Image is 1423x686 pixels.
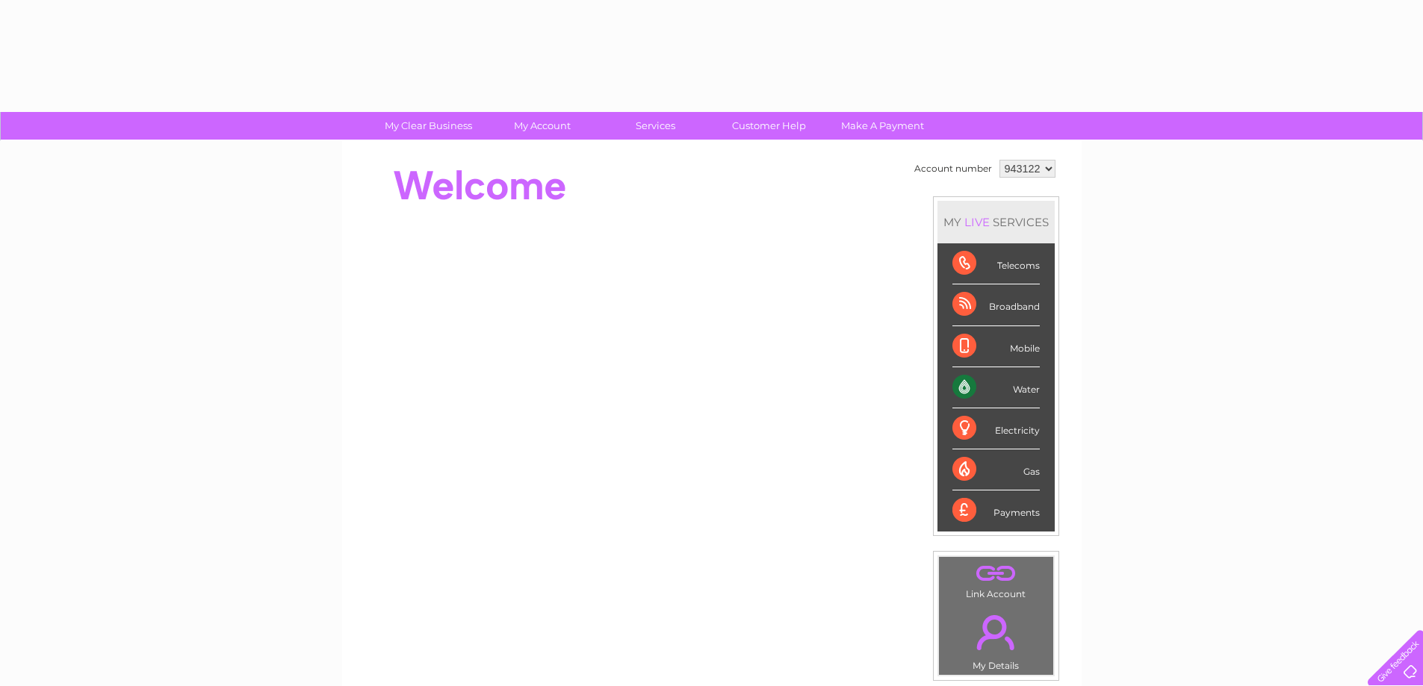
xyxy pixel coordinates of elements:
[707,112,831,140] a: Customer Help
[911,156,996,181] td: Account number
[952,243,1040,284] div: Telecoms
[952,490,1040,531] div: Payments
[594,112,717,140] a: Services
[943,606,1050,658] a: .
[952,408,1040,449] div: Electricity
[952,367,1040,408] div: Water
[952,284,1040,325] div: Broadband
[938,556,1054,603] td: Link Account
[367,112,490,140] a: My Clear Business
[938,602,1054,676] td: My Details
[937,201,1055,243] div: MY SERVICES
[961,215,993,229] div: LIVE
[480,112,604,140] a: My Account
[952,449,1040,490] div: Gas
[821,112,944,140] a: Make A Payment
[943,561,1050,587] a: .
[952,326,1040,367] div: Mobile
